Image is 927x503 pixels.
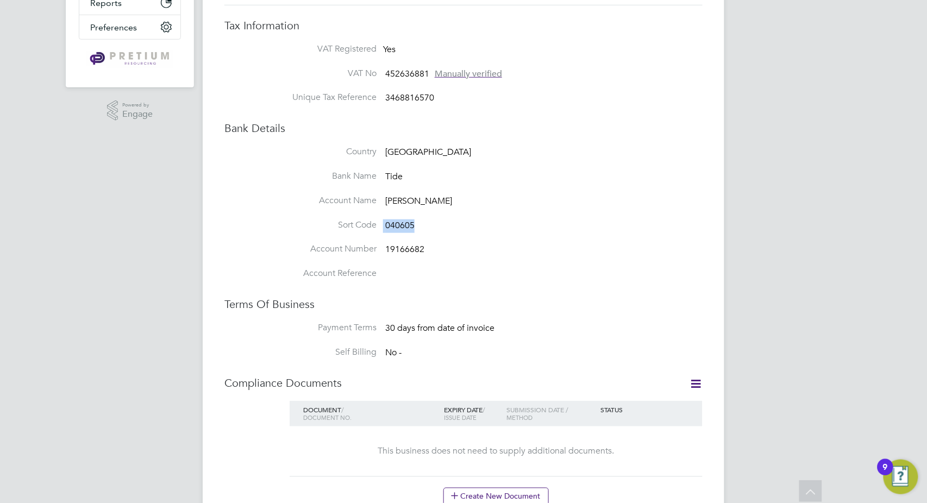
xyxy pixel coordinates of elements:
[268,219,377,231] label: Sort Code
[385,244,424,255] span: 19166682
[383,44,396,55] span: Yes
[107,100,153,121] a: Powered byEngage
[79,15,180,39] button: Preferences
[268,92,377,103] label: Unique Tax Reference
[441,401,504,427] div: Expiry date
[268,347,377,358] label: Self Billing
[268,322,377,334] label: Payment Terms
[268,43,377,55] label: VAT Registered
[268,268,377,279] label: Account Reference
[224,121,703,135] h3: Bank Details
[397,323,435,334] span: days from
[224,18,703,33] h3: Tax Information
[483,406,485,414] span: /
[444,414,477,422] span: Issue date
[268,68,377,79] label: VAT No
[385,171,403,182] span: Tide
[884,460,918,494] button: Open Resource Center, 9 new notifications
[385,220,415,231] span: 040605
[300,401,441,427] div: Document
[341,406,344,414] span: /
[598,401,692,419] div: Status
[90,22,137,33] span: Preferences
[437,323,494,334] span: date of invoice
[385,147,471,158] span: [GEOGRAPHIC_DATA]
[122,110,153,119] span: Engage
[303,414,352,422] span: Document no.
[268,171,377,182] label: Bank Name
[79,51,181,68] a: Go to home page
[385,196,452,206] span: [PERSON_NAME]
[87,51,172,68] img: pretium-logo-retina.png
[385,347,402,358] span: No -
[300,446,692,457] div: This business does not need to supply additional documents.
[385,323,395,334] span: 30
[883,467,888,481] div: 9
[224,297,703,311] h3: Terms Of Business
[385,93,434,104] span: 3468816570
[224,376,703,390] h3: Compliance Documents
[504,401,598,427] div: Submission date /
[506,414,533,422] span: Method
[385,68,429,79] span: 452636881
[122,100,153,110] span: Powered by
[268,195,377,206] label: Account Name
[268,146,377,158] label: Country
[268,243,377,255] label: Account Number
[435,68,502,79] span: Manually verified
